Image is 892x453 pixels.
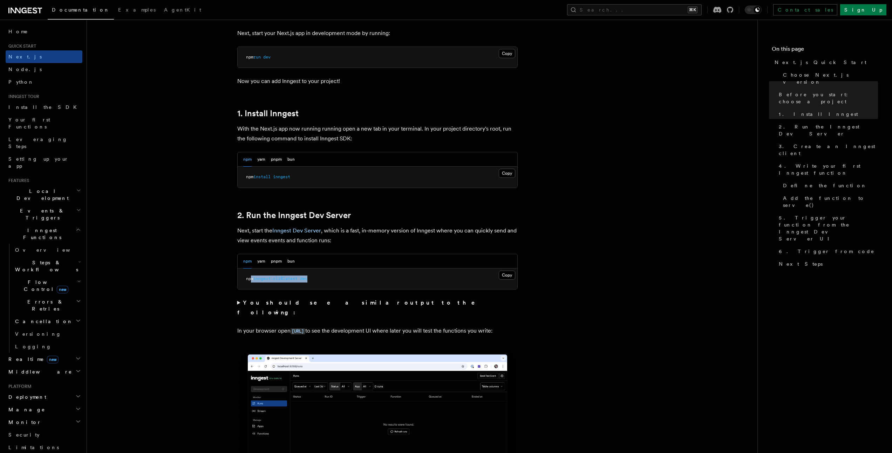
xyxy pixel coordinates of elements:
p: With the Next.js app now running running open a new tab in your terminal. In your project directo... [237,124,518,144]
span: Overview [15,247,87,253]
a: 4. Write your first Inngest function [776,160,878,179]
button: Local Development [6,185,82,204]
span: Security [8,432,40,438]
a: 3. Create an Inngest client [776,140,878,160]
a: Contact sales [773,4,837,15]
span: Inngest Functions [6,227,76,241]
a: Next.js Quick Start [772,56,878,69]
a: Documentation [48,2,114,20]
button: Manage [6,403,82,416]
span: 2. Run the Inngest Dev Server [779,123,878,137]
span: Documentation [52,7,110,13]
span: run [253,55,261,60]
span: npm [246,174,253,179]
a: 5. Trigger your function from the Inngest Dev Server UI [776,211,878,245]
span: Home [8,28,28,35]
strong: You should see a similar output to the following: [237,299,485,316]
button: yarn [257,254,265,269]
a: Before you start: choose a project [776,88,878,108]
span: Node.js [8,67,42,72]
span: Next.js Quick Start [775,59,866,66]
span: Before you start: choose a project [779,91,878,105]
a: 6. Trigger from code [776,245,878,258]
span: Python [8,79,34,85]
a: Node.js [6,63,82,76]
span: npx [246,276,253,281]
a: Python [6,76,82,88]
span: Limitations [8,445,59,450]
button: Inngest Functions [6,224,82,244]
button: bun [287,254,295,269]
span: dev [263,55,271,60]
a: Next.js [6,50,82,63]
span: 4. Write your first Inngest function [779,162,878,176]
a: Versioning [12,328,82,340]
a: 2. Run the Inngest Dev Server [237,210,351,220]
span: Choose Next.js version [783,71,878,85]
a: Add the function to serve() [780,192,878,211]
button: Deployment [6,391,82,403]
button: Copy [499,271,515,280]
span: Flow Control [12,279,77,293]
a: Sign Up [840,4,886,15]
button: Events & Triggers [6,204,82,224]
span: Quick start [6,43,36,49]
a: Install the SDK [6,101,82,113]
span: Monitor [6,419,41,426]
span: Middleware [6,368,72,375]
span: 6. Trigger from code [779,248,874,255]
span: Errors & Retries [12,298,76,312]
span: Events & Triggers [6,207,76,221]
a: 1. Install Inngest [237,109,299,118]
a: [URL] [291,327,305,334]
button: npm [243,254,252,269]
a: Examples [114,2,160,19]
button: Copy [499,49,515,58]
a: AgentKit [160,2,205,19]
span: Examples [118,7,156,13]
div: Inngest Functions [6,244,82,353]
span: Next.js [8,54,42,60]
a: Next Steps [776,258,878,270]
span: Realtime [6,356,59,363]
a: Security [6,428,82,441]
p: Next, start your Next.js app in development mode by running: [237,28,518,38]
a: Choose Next.js version [780,69,878,88]
p: Next, start the , which is a fast, in-memory version of Inngest where you can quickly send and vi... [237,226,518,245]
button: Copy [499,169,515,178]
a: Logging [12,340,82,353]
span: Inngest tour [6,94,39,99]
button: yarn [257,152,265,167]
span: AgentKit [164,7,201,13]
span: 5. Trigger your function from the Inngest Dev Server UI [779,214,878,242]
a: 2. Run the Inngest Dev Server [776,120,878,140]
span: Platform [6,384,32,389]
a: Define the function [780,179,878,192]
p: Now you can add Inngest to your project! [237,76,518,86]
span: Your first Functions [8,117,50,130]
button: Toggle dark mode [745,6,762,14]
button: Search...⌘K [567,4,702,15]
summary: You should see a similar output to the following: [237,298,518,318]
span: Local Development [6,188,76,202]
span: Features [6,178,29,183]
button: bun [287,152,295,167]
a: Home [6,25,82,38]
button: pnpm [271,152,282,167]
button: Errors & Retries [12,295,82,315]
p: In your browser open to see the development UI where later you will test the functions you write: [237,326,518,336]
kbd: ⌘K [688,6,697,13]
span: npm [246,55,253,60]
button: pnpm [271,254,282,269]
span: Cancellation [12,318,73,325]
span: inngest [273,174,290,179]
a: Overview [12,244,82,256]
a: 1. Install Inngest [776,108,878,120]
span: install [253,174,271,179]
button: Steps & Workflows [12,256,82,276]
span: Leveraging Steps [8,137,68,149]
span: new [47,356,59,363]
button: Monitor [6,416,82,428]
span: Define the function [783,182,867,189]
span: Install the SDK [8,104,81,110]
